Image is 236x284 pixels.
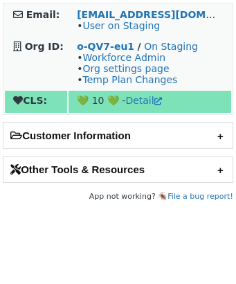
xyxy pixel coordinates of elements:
[144,41,198,52] a: On Staging
[3,190,233,204] footer: App not working? 🪳
[77,41,134,52] a: o-QV7-eu1
[82,20,160,31] a: User on Staging
[77,20,160,31] span: •
[167,192,233,201] a: File a bug report!
[25,41,64,52] strong: Org ID:
[3,123,233,148] h2: Customer Information
[125,95,161,106] a: Detail
[82,63,169,74] a: Org settings page
[138,41,141,52] strong: /
[77,52,177,85] span: • • •
[3,157,233,182] h2: Other Tools & Resources
[82,52,165,63] a: Workforce Admin
[13,95,47,106] strong: CLS:
[82,74,177,85] a: Temp Plan Changes
[69,91,231,113] td: 💚 10 💚 -
[26,9,60,20] strong: Email:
